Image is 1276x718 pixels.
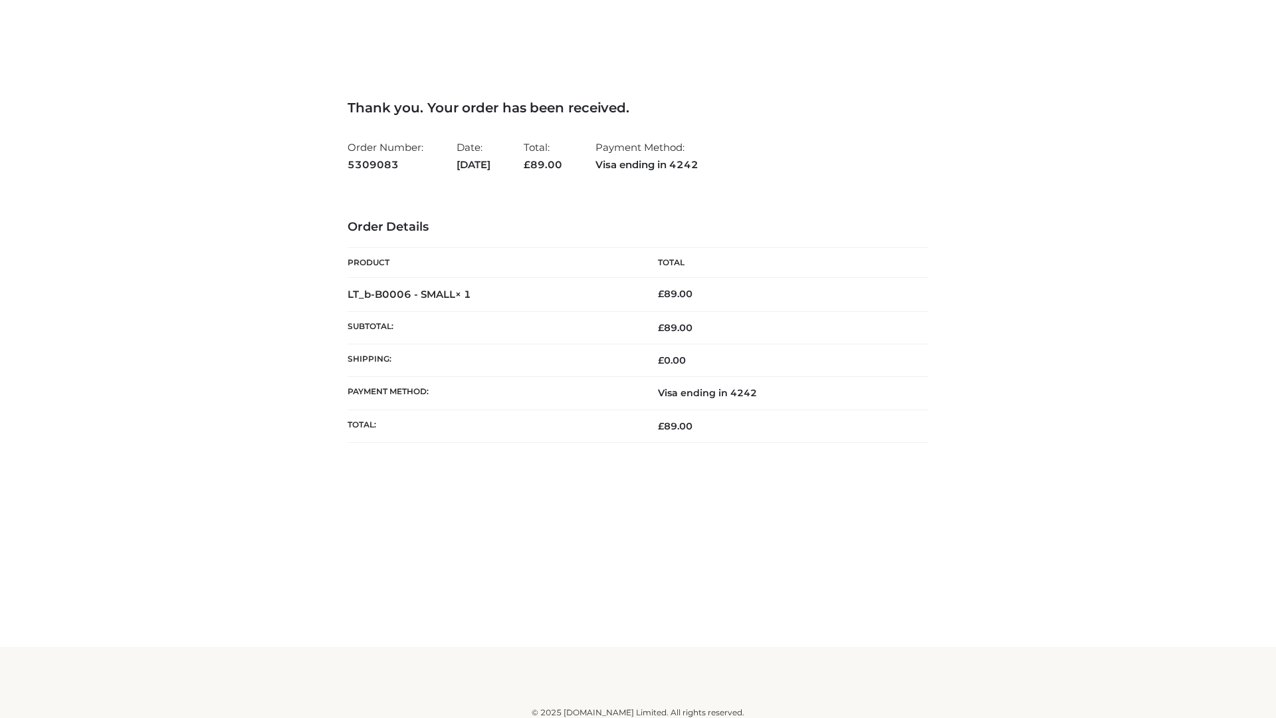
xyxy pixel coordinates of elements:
span: £ [658,420,664,432]
span: 89.00 [524,158,562,171]
span: £ [658,322,664,334]
th: Total: [348,410,638,442]
span: £ [524,158,530,171]
span: 89.00 [658,420,692,432]
strong: Visa ending in 4242 [595,156,698,174]
span: £ [658,354,664,366]
li: Payment Method: [595,136,698,176]
th: Payment method: [348,377,638,410]
span: £ [658,288,664,300]
h3: Order Details [348,220,928,235]
strong: × 1 [455,288,471,300]
bdi: 89.00 [658,288,692,300]
li: Total: [524,136,562,176]
bdi: 0.00 [658,354,686,366]
li: Order Number: [348,136,423,176]
th: Shipping: [348,344,638,377]
strong: LT_b-B0006 - SMALL [348,288,471,300]
td: Visa ending in 4242 [638,377,928,410]
h3: Thank you. Your order has been received. [348,100,928,116]
th: Total [638,248,928,278]
strong: 5309083 [348,156,423,174]
li: Date: [457,136,490,176]
span: 89.00 [658,322,692,334]
th: Product [348,248,638,278]
strong: [DATE] [457,156,490,174]
th: Subtotal: [348,311,638,344]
